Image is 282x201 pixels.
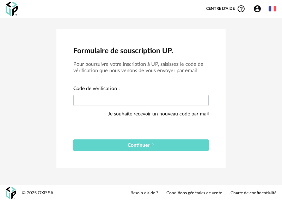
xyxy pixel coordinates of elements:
a: Besoin d'aide ? [130,190,158,196]
h3: Pour poursuivre votre inscription à UP, saisissez le code de vérification que nous venons de vous... [73,61,209,74]
button: Continuer [73,139,209,151]
span: Centre d'aideHelp Circle Outline icon [206,5,245,13]
span: Help Circle Outline icon [237,5,245,13]
span: Continuer [128,143,154,148]
a: Charte de confidentialité [231,190,276,196]
img: OXP [6,2,18,16]
div: © 2025 OXP SA [22,190,54,196]
img: fr [269,5,276,13]
span: Account Circle icon [253,5,265,13]
div: Je souhaite recevoir un nouveau code par mail [108,107,209,121]
span: Account Circle icon [253,5,262,13]
h2: Formulaire de souscription UP. [73,46,209,56]
img: OXP [6,187,16,199]
label: Code de vérification : [73,86,120,93]
a: Conditions générales de vente [166,190,222,196]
